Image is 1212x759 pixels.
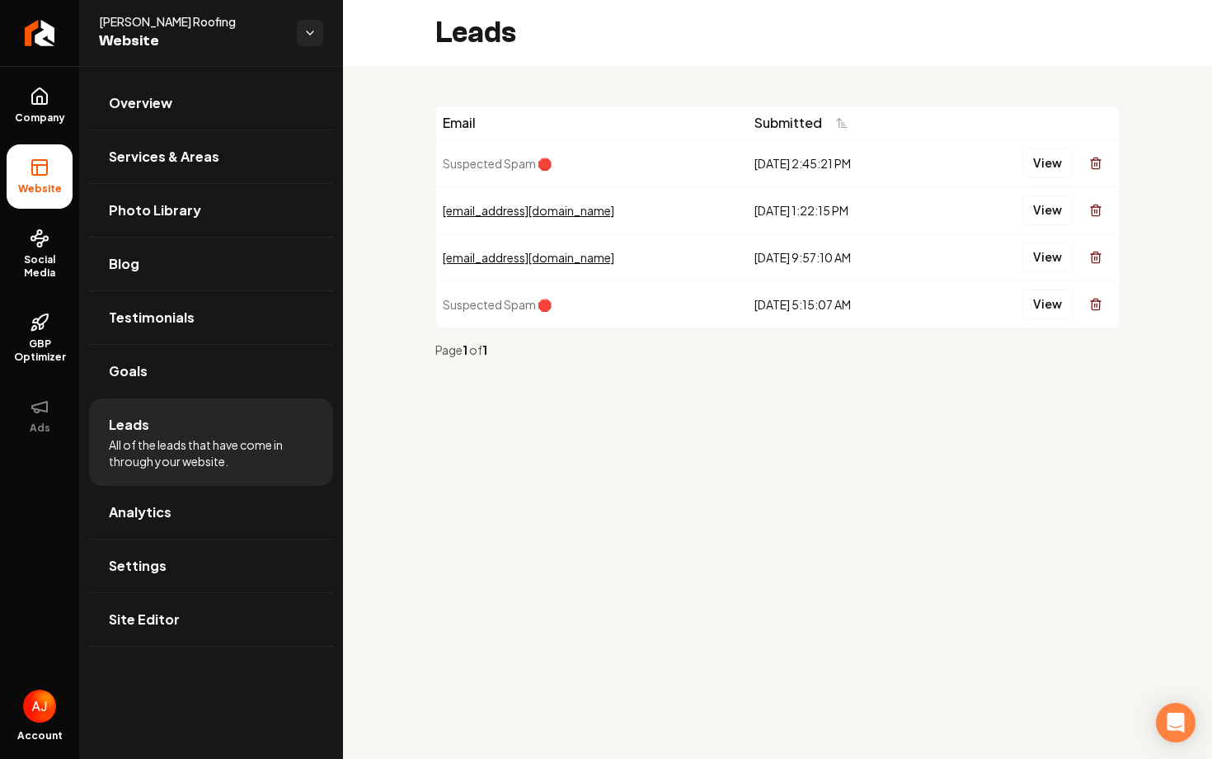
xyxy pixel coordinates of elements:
[109,308,195,328] span: Testimonials
[109,415,149,435] span: Leads
[754,249,938,266] div: [DATE] 9:57:10 AM
[7,253,73,280] span: Social Media
[1022,243,1073,272] button: View
[754,202,938,219] div: [DATE] 1:22:15 PM
[443,156,552,171] span: Suspected Spam 🛑
[7,73,73,138] a: Company
[754,296,938,313] div: [DATE] 5:15:07 AM
[109,93,172,113] span: Overview
[89,238,333,290] a: Blog
[754,113,822,133] span: Submitted
[109,502,171,522] span: Analytics
[89,593,333,646] a: Site Editor
[1022,196,1073,225] button: View
[469,342,482,357] span: of
[23,690,56,723] button: Open user button
[463,342,469,357] strong: 1
[443,202,741,219] div: [EMAIL_ADDRESS][DOMAIN_NAME]
[109,254,139,274] span: Blog
[443,113,741,133] div: Email
[99,13,284,30] span: [PERSON_NAME] Roofing
[7,215,73,293] a: Social Media
[99,30,284,53] span: Website
[109,610,180,629] span: Site Editor
[17,729,63,742] span: Account
[23,690,56,723] img: Austin Jellison
[12,182,68,196] span: Website
[109,361,148,381] span: Goals
[109,556,167,576] span: Settings
[435,342,463,357] span: Page
[754,155,938,172] div: [DATE] 2:45:21 PM
[109,436,313,469] span: All of the leads that have come in through your website.
[754,108,858,138] button: Submitted
[89,345,333,398] a: Goals
[23,422,57,435] span: Ads
[89,540,333,592] a: Settings
[89,291,333,344] a: Testimonials
[109,200,201,220] span: Photo Library
[89,486,333,539] a: Analytics
[109,147,219,167] span: Services & Areas
[8,111,72,125] span: Company
[89,130,333,183] a: Services & Areas
[443,249,741,266] div: [EMAIL_ADDRESS][DOMAIN_NAME]
[435,16,516,49] h2: Leads
[25,20,55,46] img: Rebolt Logo
[1022,290,1073,319] button: View
[89,77,333,130] a: Overview
[7,337,73,364] span: GBP Optimizer
[7,299,73,377] a: GBP Optimizer
[89,184,333,237] a: Photo Library
[443,297,552,312] span: Suspected Spam 🛑
[7,384,73,448] button: Ads
[482,342,487,357] strong: 1
[1022,148,1073,178] button: View
[1156,703,1196,742] div: Open Intercom Messenger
